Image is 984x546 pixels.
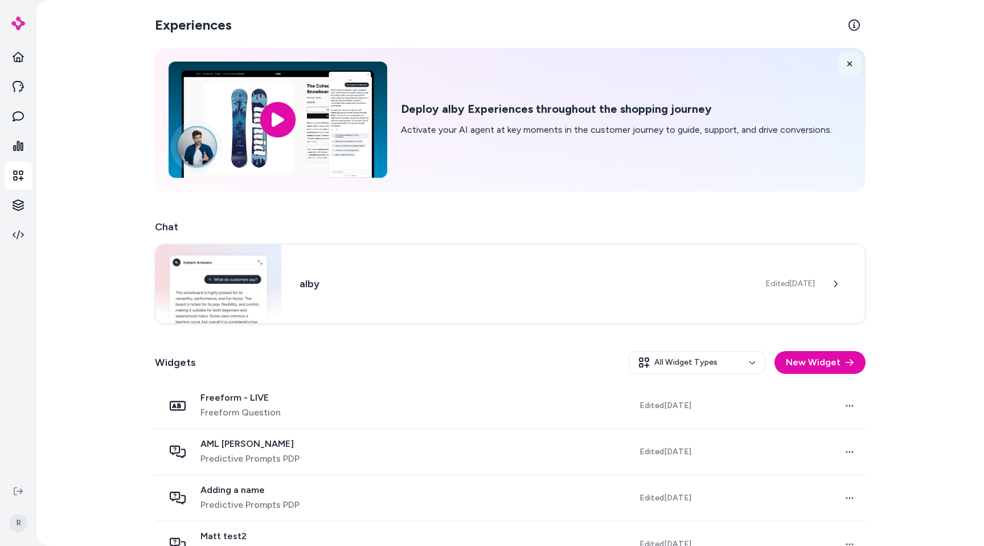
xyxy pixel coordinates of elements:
[200,406,281,419] span: Freeform Question
[300,276,748,292] h3: alby
[766,278,815,290] span: Edited [DATE]
[629,351,765,374] button: All Widget Types
[401,102,832,116] h2: Deploy alby Experiences throughout the shopping journey
[7,505,30,541] button: R
[155,244,866,324] a: Chat widgetalbyEdited[DATE]
[200,498,300,512] span: Predictive Prompts PDP
[9,514,27,532] span: R
[774,351,866,374] button: New Widget
[639,492,691,504] span: Edited [DATE]
[155,355,196,370] h2: Widgets
[11,17,25,30] img: alby Logo
[639,446,691,458] span: Edited [DATE]
[200,531,300,542] span: Matt test2
[200,484,300,496] span: Adding a name
[200,438,300,450] span: AML [PERSON_NAME]
[200,392,281,404] span: Freeform - LIVE
[155,16,232,34] h2: Experiences
[200,452,300,466] span: Predictive Prompts PDP
[639,400,691,411] span: Edited [DATE]
[155,219,866,235] h2: Chat
[401,123,832,137] p: Activate your AI agent at key moments in the customer journey to guide, support, and drive conver...
[155,245,281,323] img: Chat widget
